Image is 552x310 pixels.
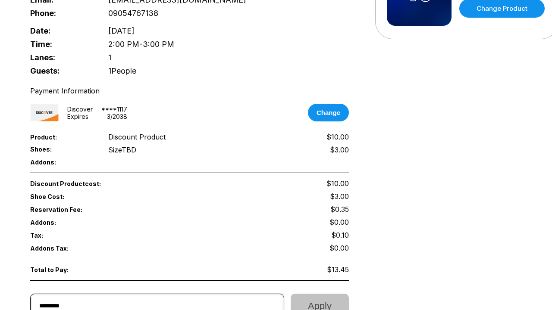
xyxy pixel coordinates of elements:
[30,104,59,121] img: card
[329,218,349,226] span: $0.00
[326,179,349,188] span: $10.00
[308,104,349,121] button: Change
[30,180,190,187] span: Discount Product cost:
[108,26,135,35] span: [DATE]
[108,133,166,141] span: Discount Product
[30,266,94,273] span: Total to Pay:
[30,206,190,213] span: Reservation Fee:
[30,146,94,153] span: Shoes:
[107,113,127,120] div: 3 / 2038
[108,66,136,75] span: 1 People
[330,192,349,201] span: $3.00
[30,193,94,200] span: Shoe Cost:
[331,231,349,239] span: $0.10
[30,53,94,62] span: Lanes:
[30,40,94,49] span: Time:
[108,40,174,49] span: 2:00 PM - 3:00 PM
[108,9,158,18] span: 09054767138
[326,133,349,141] span: $10.00
[30,66,94,75] span: Guests:
[30,232,94,239] span: Tax:
[30,26,94,35] span: Date:
[330,205,349,214] span: $0.35
[327,265,349,274] span: $13.45
[67,105,93,113] div: discover
[30,245,94,252] span: Addons Tax:
[30,9,94,18] span: Phone:
[30,133,94,141] span: Product:
[30,219,94,226] span: Addons:
[330,146,349,154] div: $3.00
[329,244,349,252] span: $0.00
[67,113,88,120] div: Expires
[30,158,94,166] span: Addons:
[30,87,349,95] div: Payment Information
[108,146,136,154] div: Size TBD
[108,53,111,62] span: 1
